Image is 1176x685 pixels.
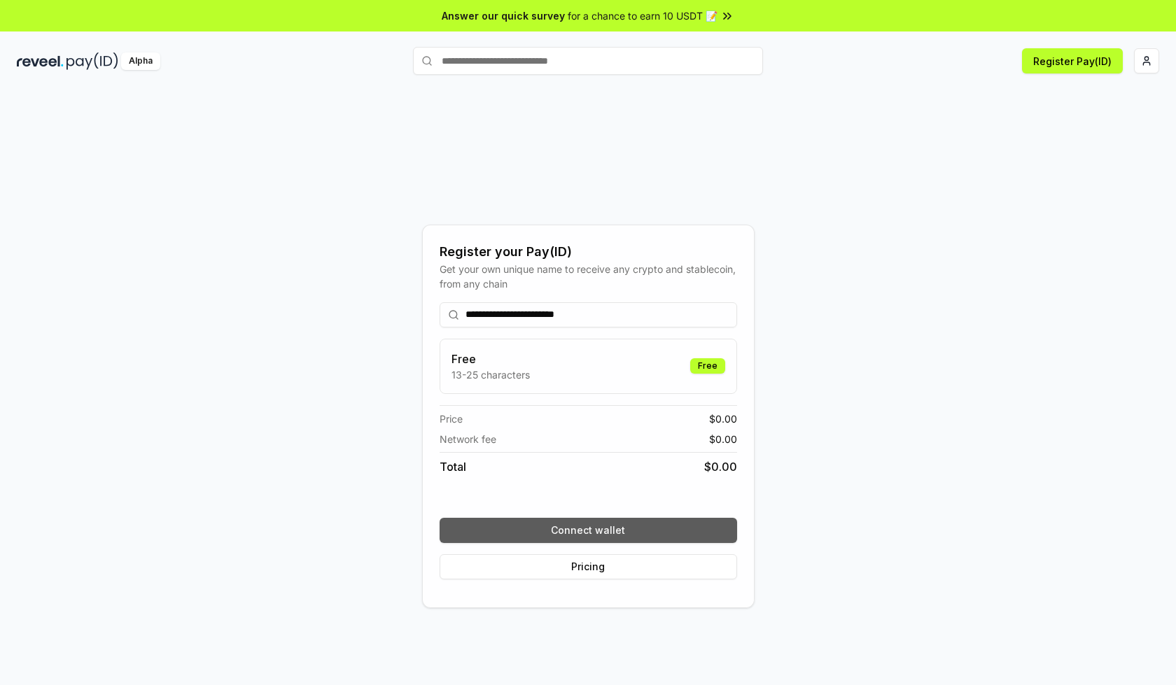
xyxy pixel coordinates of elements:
div: Get your own unique name to receive any crypto and stablecoin, from any chain [440,262,737,291]
span: Total [440,458,466,475]
div: Register your Pay(ID) [440,242,737,262]
span: $ 0.00 [704,458,737,475]
p: 13-25 characters [451,367,530,382]
div: Alpha [121,52,160,70]
button: Connect wallet [440,518,737,543]
img: pay_id [66,52,118,70]
button: Pricing [440,554,737,579]
span: for a chance to earn 10 USDT 📝 [568,8,717,23]
button: Register Pay(ID) [1022,48,1123,73]
span: Answer our quick survey [442,8,565,23]
div: Free [690,358,725,374]
img: reveel_dark [17,52,64,70]
h3: Free [451,351,530,367]
span: $ 0.00 [709,432,737,446]
span: Price [440,411,463,426]
span: $ 0.00 [709,411,737,426]
span: Network fee [440,432,496,446]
